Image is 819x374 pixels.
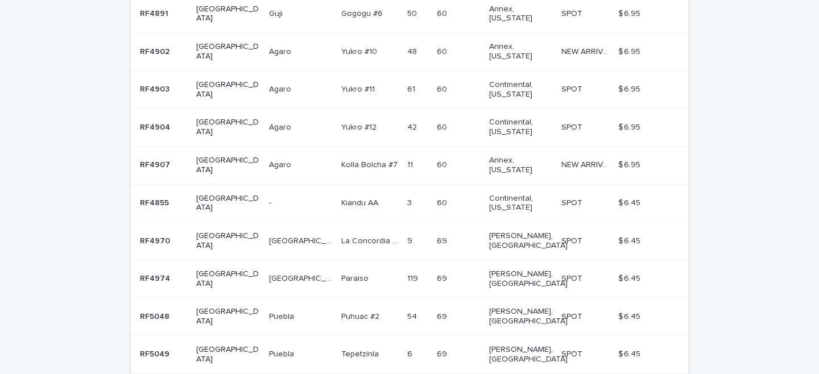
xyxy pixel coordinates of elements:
p: 69 [437,272,449,284]
p: [GEOGRAPHIC_DATA] [196,5,259,24]
p: Paraiso [341,272,371,284]
p: $ 6.95 [618,82,643,94]
p: $ 6.95 [618,7,643,19]
p: [GEOGRAPHIC_DATA] [196,231,259,251]
tr: RF5049RF5049 [GEOGRAPHIC_DATA]PueblaPuebla TepetzinlaTepetzinla 66 6969 [PERSON_NAME], [GEOGRAPHI... [131,335,688,373]
p: 69 [437,234,449,246]
p: 3 [407,196,414,208]
p: 69 [437,347,449,359]
tr: RF4904RF4904 [GEOGRAPHIC_DATA]AgaroAgaro Yukro #12Yukro #12 4242 6060 Continental, [US_STATE] SPO... [131,109,688,147]
p: [GEOGRAPHIC_DATA] [196,80,259,99]
tr: RF4902RF4902 [GEOGRAPHIC_DATA]AgaroAgaro Yukro #10Yukro #10 4848 6060 Annex, [US_STATE] NEW ARRIV... [131,33,688,71]
p: Yukro #12 [341,120,379,132]
p: 42 [407,120,419,132]
p: [GEOGRAPHIC_DATA] [196,307,259,326]
p: SPOT [561,7,585,19]
p: [GEOGRAPHIC_DATA] [196,194,259,213]
p: RF4904 [140,120,172,132]
p: Tepetzinla [341,347,381,359]
p: [GEOGRAPHIC_DATA] [196,42,259,61]
p: RF5049 [140,347,172,359]
p: RF4974 [140,272,172,284]
p: Agaro [269,82,293,94]
p: 61 [407,82,417,94]
p: 54 [407,310,419,322]
p: Kolla Bolcha #7 [341,158,400,170]
p: [GEOGRAPHIC_DATA] [196,156,259,175]
p: Agaro [269,158,293,170]
tr: RF5048RF5048 [GEOGRAPHIC_DATA]PueblaPuebla Puhuac #2Puhuac #2 5454 6969 [PERSON_NAME], [GEOGRAPHI... [131,298,688,336]
p: RF4855 [140,196,171,208]
p: 11 [407,158,415,170]
p: SPOT [561,272,585,284]
p: [GEOGRAPHIC_DATA] [196,118,259,137]
p: SPOT [561,234,585,246]
p: $ 6.45 [618,234,643,246]
p: 60 [437,45,449,57]
p: 50 [407,7,419,19]
p: 60 [437,120,449,132]
tr: RF4903RF4903 [GEOGRAPHIC_DATA]AgaroAgaro Yukro #11Yukro #11 6161 6060 Continental, [US_STATE] SPO... [131,70,688,109]
p: 60 [437,196,449,208]
tr: RF4974RF4974 [GEOGRAPHIC_DATA][GEOGRAPHIC_DATA][GEOGRAPHIC_DATA] ParaisoParaiso 119119 6969 [PERS... [131,260,688,298]
p: RF4907 [140,158,172,170]
p: 60 [437,158,449,170]
p: 60 [437,7,449,19]
p: RF4903 [140,82,172,94]
p: SPOT [561,82,585,94]
p: 60 [437,82,449,94]
p: La Concordia #2 [341,234,401,246]
p: $ 6.45 [618,196,643,208]
p: NEW ARRIVAL [561,45,611,57]
p: Gogogu #6 [341,7,385,19]
p: SPOT [561,196,585,208]
p: Agaro [269,120,293,132]
p: $ 6.95 [618,45,643,57]
p: SPOT [561,347,585,359]
p: SPOT [561,120,585,132]
p: 119 [407,272,420,284]
p: NEW ARRIVAL [561,158,611,170]
p: RF5048 [140,310,172,322]
p: $ 6.45 [618,310,643,322]
p: Kiandu AA [341,196,380,208]
p: [GEOGRAPHIC_DATA] [196,269,259,289]
p: SPOT [561,310,585,322]
p: RF4970 [140,234,172,246]
p: $ 6.45 [618,272,643,284]
p: 48 [407,45,419,57]
p: 6 [407,347,415,359]
p: [GEOGRAPHIC_DATA] [269,234,334,246]
p: Puhuac #2 [341,310,382,322]
tr: RF4855RF4855 [GEOGRAPHIC_DATA]-- Kiandu AAKiandu AA 33 6060 Continental, [US_STATE] SPOTSPOT $ 6.... [131,184,688,222]
p: RF4902 [140,45,172,57]
p: Yukro #10 [341,45,379,57]
p: 69 [437,310,449,322]
p: Agaro [269,45,293,57]
p: $ 6.95 [618,158,643,170]
p: [GEOGRAPHIC_DATA] [196,345,259,364]
p: Puebla [269,347,296,359]
p: Yukro #11 [341,82,377,94]
p: 9 [407,234,415,246]
p: RF4891 [140,7,171,19]
p: $ 6.95 [618,120,643,132]
p: $ 6.45 [618,347,643,359]
tr: RF4970RF4970 [GEOGRAPHIC_DATA][GEOGRAPHIC_DATA][GEOGRAPHIC_DATA] La Concordia #2La Concordia #2 9... [131,222,688,260]
tr: RF4907RF4907 [GEOGRAPHIC_DATA]AgaroAgaro Kolla Bolcha #7Kolla Bolcha #7 1111 6060 Annex, [US_STAT... [131,146,688,184]
p: - [269,196,274,208]
p: [GEOGRAPHIC_DATA] [269,272,334,284]
p: Puebla [269,310,296,322]
p: Guji [269,7,285,19]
